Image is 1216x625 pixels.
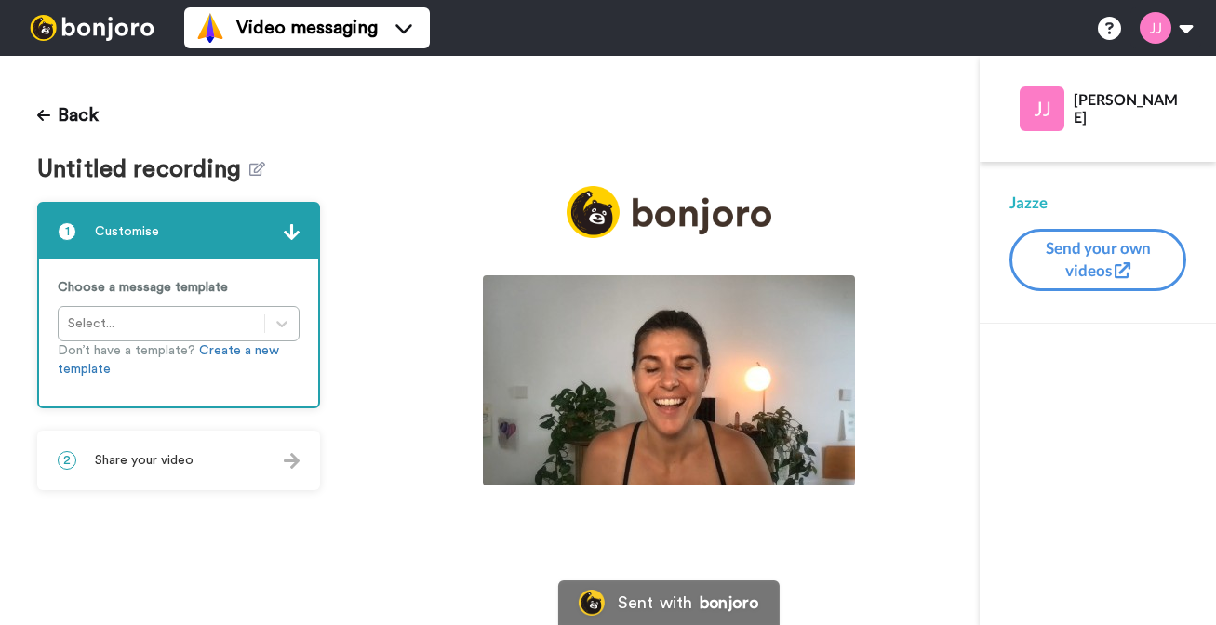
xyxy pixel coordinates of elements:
[58,341,300,379] p: Don’t have a template?
[95,451,194,470] span: Share your video
[58,451,76,470] span: 2
[95,222,159,241] span: Customise
[236,15,378,41] span: Video messaging
[700,594,759,611] div: bonjoro
[22,15,162,41] img: bj-logo-header-white.svg
[58,222,76,241] span: 1
[618,594,692,611] div: Sent with
[37,156,249,183] span: Untitled recording
[558,580,780,625] a: Bonjoro LogoSent withbonjoro
[567,186,771,239] img: logo_full.png
[195,13,225,43] img: vm-color.svg
[1009,229,1186,291] button: Send your own videos
[37,93,99,138] button: Back
[58,278,300,297] p: Choose a message template
[1020,86,1064,131] img: Profile Image
[284,453,300,469] img: arrow.svg
[58,344,279,376] a: Create a new template
[284,224,300,240] img: arrow.svg
[579,590,605,616] img: Bonjoro Logo
[483,275,855,485] img: 56acd3c2-e960-4990-a22b-0e22404e6564_thumbnail_source_1757510516.jpg
[1074,90,1185,126] div: [PERSON_NAME]
[1009,192,1186,214] div: Jazze
[37,431,320,490] div: 2Share your video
